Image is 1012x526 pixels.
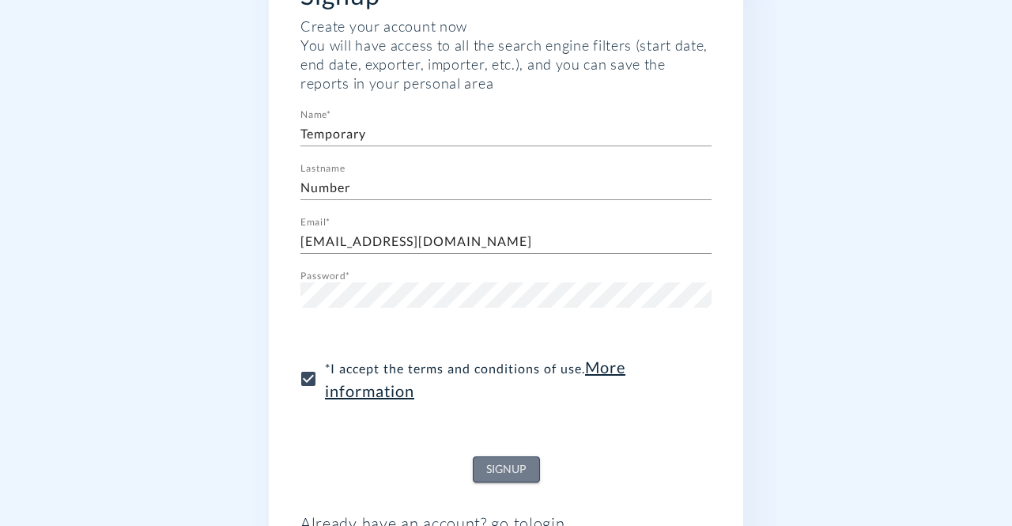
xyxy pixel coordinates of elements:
p: Create your account now [300,17,712,36]
label: Name* [300,110,330,119]
label: Password* [300,271,349,281]
span: Signup [486,460,527,479]
label: Email* [300,218,330,227]
button: Signup [473,456,540,482]
label: Lastname [300,164,345,173]
span: * I accept the terms and conditions of use . [325,355,699,403]
p: You will have access to all the search engine filters (start date, end date, exporter, importer, ... [300,36,712,93]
